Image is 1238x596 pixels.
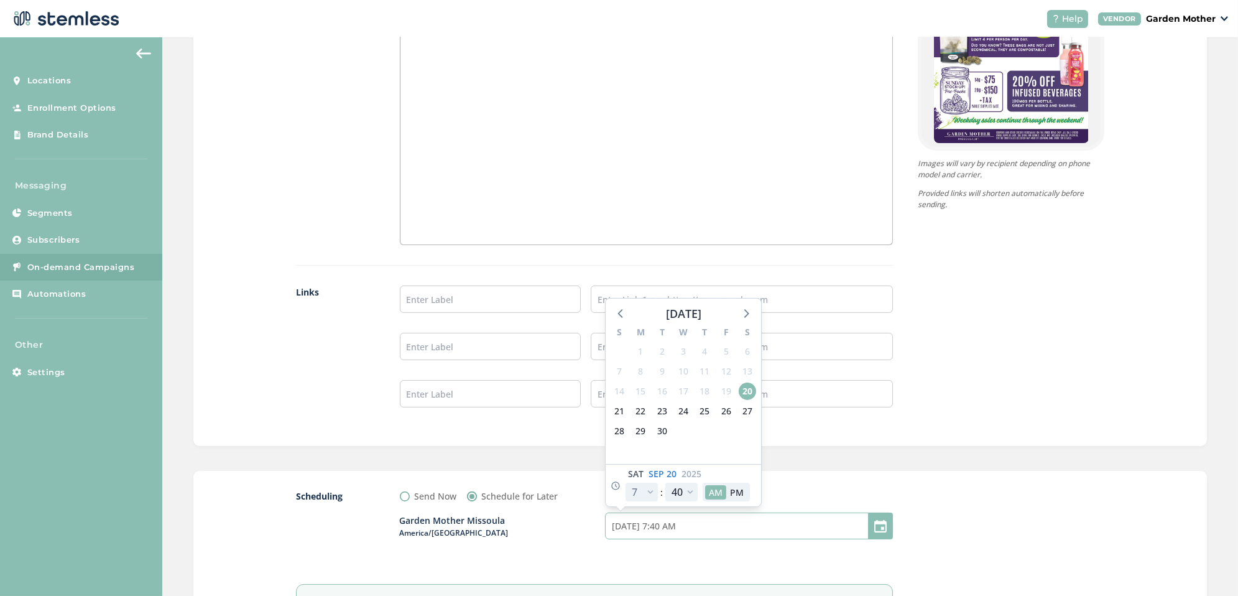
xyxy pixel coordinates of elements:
[27,129,89,141] span: Brand Details
[400,515,606,539] label: Garden Mother Missoula
[739,403,756,420] span: Saturday, September 27, 2025
[739,343,756,360] span: Saturday, September 6, 2025
[632,343,649,360] span: Monday, September 1, 2025
[654,343,671,360] span: Tuesday, September 2, 2025
[739,363,756,380] span: Saturday, September 13, 2025
[27,207,73,220] span: Segments
[718,403,735,420] span: Friday, September 26, 2025
[482,490,558,503] label: Schedule for Later
[1176,536,1238,596] iframe: Chat Widget
[718,343,735,360] span: Friday, September 5, 2025
[611,383,628,400] span: Sunday, September 14, 2025
[632,422,649,440] span: Monday, September 29, 2025
[27,366,65,379] span: Settings
[1052,15,1060,22] img: icon-help-white-03924b79.svg
[715,325,736,342] div: F
[660,486,663,499] span: :
[696,363,713,380] span: Thursday, September 11, 2025
[1098,12,1141,26] div: VENDOR
[27,288,86,300] span: Automations
[1146,12,1216,26] p: Garden Mother
[296,490,375,503] label: Scheduling
[611,422,628,440] span: Sunday, September 28, 2025
[654,383,671,400] span: Tuesday, September 16, 2025
[718,383,735,400] span: Friday, September 19, 2025
[666,305,701,322] div: [DATE]
[649,467,664,480] span: Sep
[632,383,649,400] span: Monday, September 15, 2025
[696,343,713,360] span: Thursday, September 4, 2025
[630,325,651,342] div: M
[27,261,135,274] span: On-demand Campaigns
[609,325,630,342] div: S
[654,422,671,440] span: Tuesday, September 30, 2025
[591,333,893,360] input: Enter Link 2 e.g. https://www.google.com
[718,363,735,380] span: Friday, September 12, 2025
[632,403,649,420] span: Monday, September 22, 2025
[27,234,80,246] span: Subscribers
[705,485,726,500] button: AM
[605,513,893,539] input: MM/DD/YYYY
[1062,12,1083,26] span: Help
[591,380,893,407] input: Enter Link 3 e.g. https://www.google.com
[696,383,713,400] span: Thursday, September 18, 2025
[739,383,756,400] span: Saturday, September 20, 2025
[611,403,628,420] span: Sunday, September 21, 2025
[400,333,581,360] input: Enter Label
[673,325,694,342] div: W
[1221,16,1228,21] img: icon_down-arrow-small-66adaf34.svg
[652,325,673,342] div: T
[628,467,644,480] span: Sat
[694,325,715,342] div: T
[654,403,671,420] span: Tuesday, September 23, 2025
[675,383,692,400] span: Wednesday, September 17, 2025
[696,403,713,420] span: Thursday, September 25, 2025
[737,325,758,342] div: S
[27,102,116,114] span: Enrollment Options
[918,158,1104,180] p: Images will vary by recipient depending on phone model and carrier.
[675,343,692,360] span: Wednesday, September 3, 2025
[667,467,677,480] span: 20
[726,485,747,500] button: PM
[400,528,606,539] span: America/[GEOGRAPHIC_DATA]
[400,286,581,313] input: Enter Label
[400,380,581,407] input: Enter Label
[10,6,119,31] img: logo-dark-0685b13c.svg
[27,75,72,87] span: Locations
[918,188,1104,210] p: Provided links will shorten automatically before sending.
[611,363,628,380] span: Sunday, September 7, 2025
[675,403,692,420] span: Wednesday, September 24, 2025
[675,363,692,380] span: Wednesday, September 10, 2025
[591,286,893,313] input: Enter Link 1 e.g. https://www.google.com
[415,490,457,503] label: Send Now
[296,286,375,427] label: Links
[654,363,671,380] span: Tuesday, September 9, 2025
[681,467,701,480] span: 2025
[136,49,151,58] img: icon-arrow-back-accent-c549486e.svg
[632,363,649,380] span: Monday, September 8, 2025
